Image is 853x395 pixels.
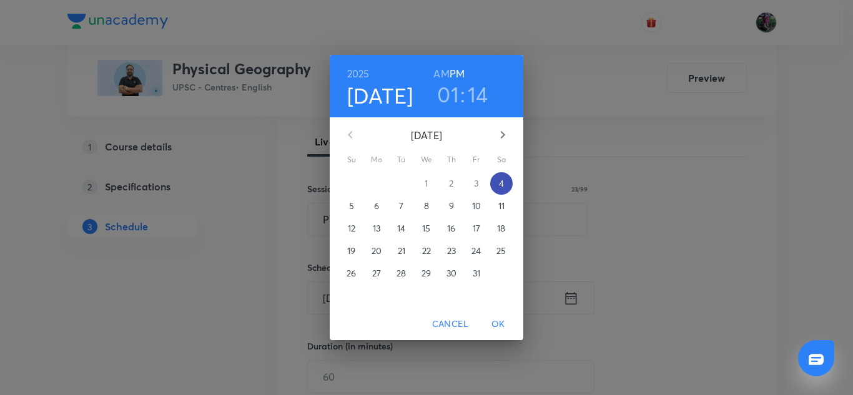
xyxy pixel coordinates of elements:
[471,245,481,257] p: 24
[478,313,518,336] button: OK
[440,195,463,217] button: 9
[390,195,413,217] button: 7
[446,267,456,280] p: 30
[497,222,505,235] p: 18
[340,195,363,217] button: 5
[348,222,355,235] p: 12
[397,267,406,280] p: 28
[373,222,380,235] p: 13
[340,217,363,240] button: 12
[468,81,488,107] button: 14
[440,240,463,262] button: 23
[449,200,454,212] p: 9
[496,245,506,257] p: 25
[427,313,473,336] button: Cancel
[490,217,513,240] button: 18
[499,177,504,190] p: 4
[490,240,513,262] button: 25
[472,200,481,212] p: 10
[397,222,405,235] p: 14
[490,172,513,195] button: 4
[490,154,513,166] span: Sa
[465,262,488,285] button: 31
[465,195,488,217] button: 10
[433,65,449,82] button: AM
[440,154,463,166] span: Th
[498,200,505,212] p: 11
[390,240,413,262] button: 21
[450,65,465,82] button: PM
[473,222,480,235] p: 17
[340,240,363,262] button: 19
[432,316,468,332] span: Cancel
[465,154,488,166] span: Fr
[447,222,455,235] p: 16
[340,154,363,166] span: Su
[390,217,413,240] button: 14
[422,267,431,280] p: 29
[349,200,354,212] p: 5
[465,217,488,240] button: 17
[340,262,363,285] button: 26
[372,267,381,280] p: 27
[440,217,463,240] button: 16
[398,245,405,257] p: 21
[440,262,463,285] button: 30
[483,316,513,332] span: OK
[365,262,388,285] button: 27
[422,245,431,257] p: 22
[415,240,438,262] button: 22
[365,240,388,262] button: 20
[447,245,456,257] p: 23
[490,195,513,217] button: 11
[347,245,355,257] p: 19
[422,222,430,235] p: 15
[415,217,438,240] button: 15
[390,154,413,166] span: Tu
[347,267,356,280] p: 26
[415,195,438,217] button: 8
[374,200,379,212] p: 6
[372,245,382,257] p: 20
[365,195,388,217] button: 6
[415,262,438,285] button: 29
[460,81,465,107] h3: :
[465,240,488,262] button: 24
[437,81,459,107] button: 01
[424,200,429,212] p: 8
[415,154,438,166] span: We
[347,82,413,109] button: [DATE]
[365,154,388,166] span: Mo
[347,65,370,82] button: 2025
[365,217,388,240] button: 13
[473,267,480,280] p: 31
[390,262,413,285] button: 28
[365,128,488,143] p: [DATE]
[399,200,403,212] p: 7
